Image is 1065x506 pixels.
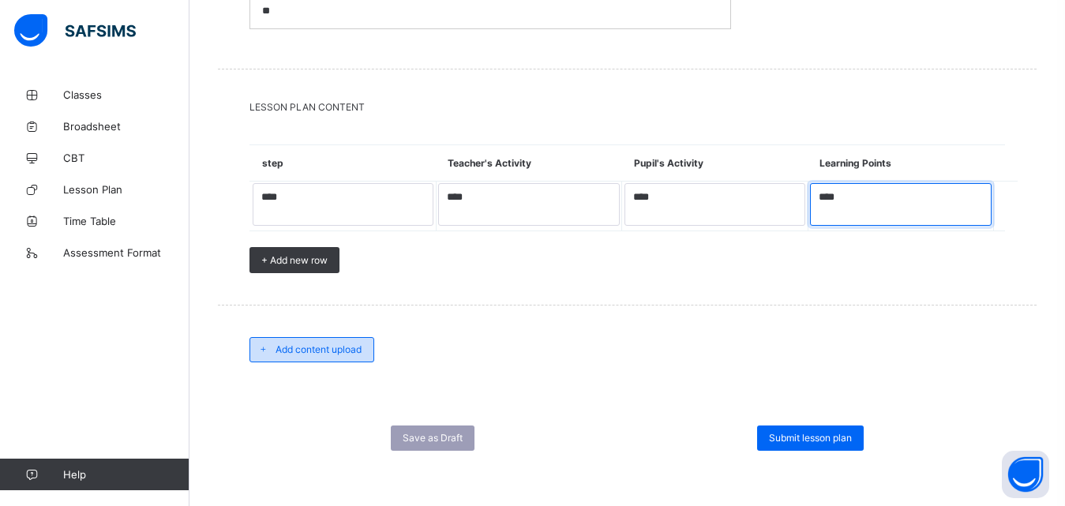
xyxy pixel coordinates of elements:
[63,120,189,133] span: Broadsheet
[436,145,622,182] th: Teacher's Activity
[63,183,189,196] span: Lesson Plan
[249,101,1005,113] span: LESSON PLAN CONTENT
[622,145,808,182] th: Pupil's Activity
[63,215,189,227] span: Time Table
[403,432,463,444] span: Save as Draft
[261,254,328,266] span: + Add new row
[250,145,437,182] th: step
[63,246,189,259] span: Assessment Format
[14,14,136,47] img: safsims
[63,152,189,164] span: CBT
[808,145,994,182] th: Learning Points
[63,88,189,101] span: Classes
[276,343,362,355] span: Add content upload
[1002,451,1049,498] button: Open asap
[769,432,852,444] span: Submit lesson plan
[63,468,189,481] span: Help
